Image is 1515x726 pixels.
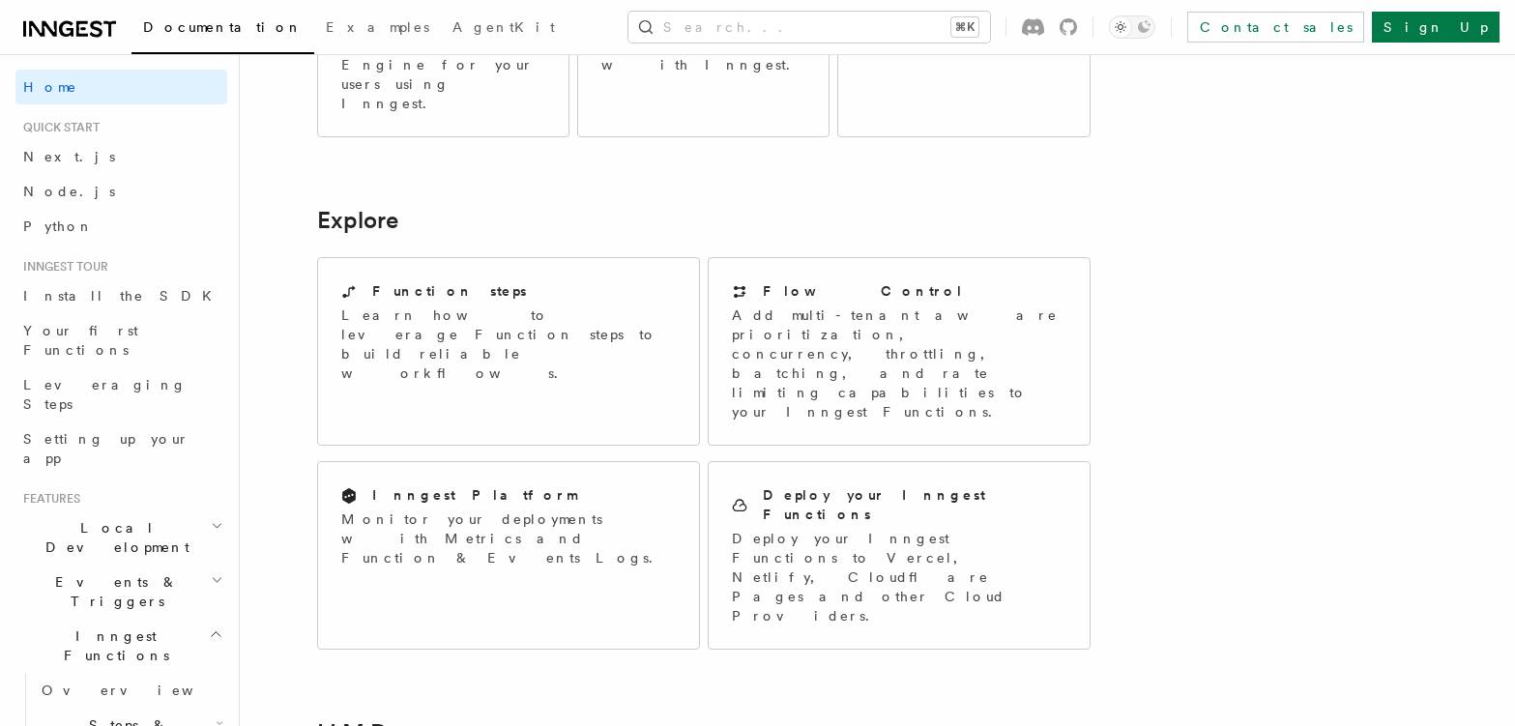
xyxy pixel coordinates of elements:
[15,174,227,209] a: Node.js
[23,288,223,304] span: Install the SDK
[732,305,1066,421] p: Add multi-tenant aware prioritization, concurrency, throttling, batching, and rate limiting capab...
[708,257,1091,446] a: Flow ControlAdd multi-tenant aware prioritization, concurrency, throttling, batching, and rate li...
[763,281,964,301] h2: Flow Control
[15,572,211,611] span: Events & Triggers
[15,421,227,476] a: Setting up your app
[42,682,241,698] span: Overview
[341,305,676,383] p: Learn how to leverage Function steps to build reliable workflows.
[314,6,441,52] a: Examples
[1187,12,1364,43] a: Contact sales
[341,509,676,567] p: Monitor your deployments with Metrics and Function & Events Logs.
[143,19,303,35] span: Documentation
[23,377,187,412] span: Leveraging Steps
[708,461,1091,650] a: Deploy your Inngest FunctionsDeploy your Inngest Functions to Vercel, Netlify, Cloudflare Pages a...
[15,626,209,665] span: Inngest Functions
[15,518,211,557] span: Local Development
[372,485,577,505] h2: Inngest Platform
[15,209,227,244] a: Python
[15,70,227,104] a: Home
[317,461,700,650] a: Inngest PlatformMonitor your deployments with Metrics and Function & Events Logs.
[23,184,115,199] span: Node.js
[15,313,227,367] a: Your first Functions
[372,281,527,301] h2: Function steps
[15,619,227,673] button: Inngest Functions
[628,12,990,43] button: Search...⌘K
[23,218,94,234] span: Python
[131,6,314,54] a: Documentation
[763,485,1066,524] h2: Deploy your Inngest Functions
[15,139,227,174] a: Next.js
[23,77,77,97] span: Home
[441,6,567,52] a: AgentKit
[15,510,227,565] button: Local Development
[317,257,700,446] a: Function stepsLearn how to leverage Function steps to build reliable workflows.
[1372,12,1500,43] a: Sign Up
[23,431,189,466] span: Setting up your app
[326,19,429,35] span: Examples
[15,491,80,507] span: Features
[15,259,108,275] span: Inngest tour
[452,19,555,35] span: AgentKit
[15,367,227,421] a: Leveraging Steps
[15,120,100,135] span: Quick start
[1109,15,1155,39] button: Toggle dark mode
[732,529,1066,625] p: Deploy your Inngest Functions to Vercel, Netlify, Cloudflare Pages and other Cloud Providers.
[15,278,227,313] a: Install the SDK
[34,673,227,708] a: Overview
[317,207,398,234] a: Explore
[23,323,138,358] span: Your first Functions
[15,565,227,619] button: Events & Triggers
[951,17,978,37] kbd: ⌘K
[23,149,115,164] span: Next.js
